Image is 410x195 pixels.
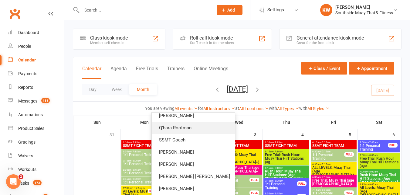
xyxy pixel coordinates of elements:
span: - 9:00am [368,183,378,186]
span: 6:30am [217,150,261,153]
a: Reports [8,81,64,94]
div: Messages [18,99,37,103]
div: FULL [344,190,354,195]
button: Trainers [167,66,185,79]
div: Gradings [18,140,36,145]
div: [PERSON_NAME] [335,5,393,10]
span: 8:00am [123,169,166,171]
a: Payments [8,67,64,81]
span: - 7:15am [321,176,330,179]
th: Sat [357,116,401,129]
span: 173 [33,180,42,185]
span: 1:1 Personal Training [265,182,297,190]
span: 1:1 Personal Training [123,171,166,175]
span: Free Trial: Muay Thai (age [DEMOGRAPHIC_DATA]+ years) [217,166,261,177]
a: Waivers [8,149,64,163]
div: FULL [249,190,259,195]
span: 6:30am [312,176,355,179]
span: Rush Hour: Muay Thai HIIT Stations: (Age [DEMOGRAPHIC_DATA]+) [359,173,399,188]
button: Appointment [349,62,394,75]
a: All Types [277,106,299,111]
div: Class kiosk mode [90,35,128,41]
span: Free Trial: Rush Hour: Muay Thai HiiT Stations (ag... [265,153,308,164]
span: 6:15am [265,150,308,153]
th: Sun [73,116,121,129]
a: Tasks 173 [8,176,64,190]
div: Payments [18,71,37,76]
span: 7:15am [123,159,166,162]
strong: with [269,106,277,111]
span: SSMT FIGHT TEAM [312,144,355,148]
div: Southside Muay Thai & Fitness [335,10,393,16]
span: - 7:25am [321,141,330,144]
div: Dashboard [18,30,39,35]
span: 12:00pm [123,187,155,190]
span: - 8:00am [368,154,378,157]
div: 5 [349,129,357,139]
span: 1:1 Personal Training [312,153,344,160]
div: Tasks [18,181,29,186]
span: 1:1 Personal Training [359,144,388,151]
th: Thu [263,116,310,129]
div: Great for the front desk [296,41,364,45]
span: Add [227,8,235,12]
span: - 8:00am [368,170,378,173]
div: Calendar [18,57,36,62]
span: 6:30am [123,150,166,153]
button: Day [82,84,104,95]
div: FULL [388,143,398,148]
a: Q'hara Rootman [152,122,235,134]
button: Agenda [110,66,127,79]
a: Automations [8,108,64,122]
span: All Levels: Muay [123,189,149,193]
span: 6:30am [312,150,344,153]
strong: You are viewing [145,106,175,111]
span: 8:15am [359,183,399,186]
span: 2 [19,174,23,179]
th: Fri [310,116,357,129]
span: - 7:15am [321,150,330,153]
span: ALL LEVELS: Muay Thai (Age [DEMOGRAPHIC_DATA]+) [217,153,261,164]
div: Roll call kiosk mode [190,35,234,41]
span: - 7:25am [131,141,141,144]
div: Automations [18,112,43,117]
span: 1:1 Personal Training [123,153,166,157]
span: - 7:45am [368,141,378,144]
a: All Styles [307,106,330,111]
span: 7:00am [359,141,388,144]
div: FULL [344,152,354,157]
span: 7:15am [265,179,297,182]
button: Class / Event [301,62,347,75]
div: 3 [254,129,263,139]
span: ALL LEVELS: Muay Thai (Age [DEMOGRAPHIC_DATA]+) [312,166,355,177]
th: Wed [215,116,263,129]
a: [PERSON_NAME] [152,158,235,170]
a: All Locations [239,106,269,111]
div: Staff check-in for members [190,41,234,45]
a: [PERSON_NAME] [PERSON_NAME] [152,170,235,183]
a: [PERSON_NAME] [152,183,235,195]
div: Waivers [18,153,33,158]
span: 6:15am [265,167,308,169]
span: 7:15am [312,189,344,191]
button: [DATE] [227,85,248,93]
a: Gradings [8,135,64,149]
button: Calendar [82,66,101,79]
strong: for [198,106,203,111]
span: 7:00am [359,154,399,157]
span: SSMT FIGHT TEAM [265,144,308,148]
a: Clubworx [7,6,22,21]
span: 7:00am [359,170,399,173]
span: 131 [41,98,50,103]
div: 31 [110,129,120,139]
span: SSMT FIGHT TEAM [123,144,166,148]
a: Product Sales [8,122,64,135]
a: Messages 131 [8,94,64,108]
span: 6:10am [265,141,308,144]
span: Free Trial: Rush Hour Muay Thai HiiT Stations (age... [359,157,399,168]
span: Rush Hour: Muay Thai HIIT Stations: (Age [DEMOGRAPHIC_DATA]+) [265,169,308,180]
span: - 7:15am [131,150,141,153]
strong: at [235,106,239,111]
input: Search... [80,6,209,14]
span: - 8:00am [131,159,141,162]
